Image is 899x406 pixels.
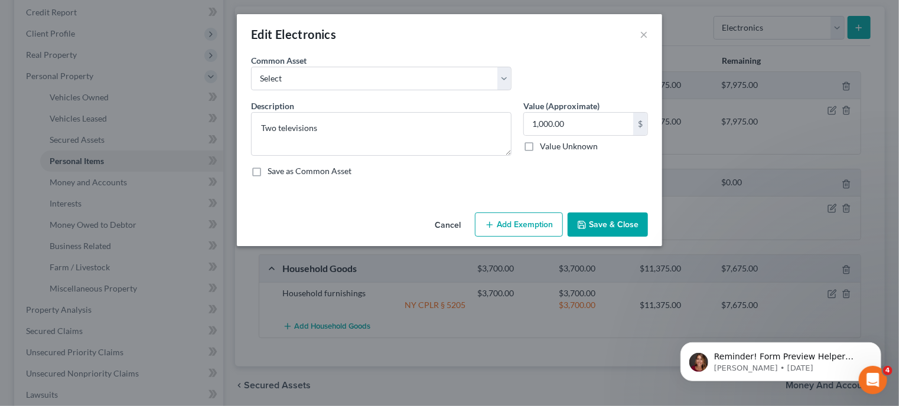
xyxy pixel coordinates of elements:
[51,45,204,56] p: Message from Katie, sent 27w ago
[640,27,648,41] button: ×
[883,366,893,375] span: 4
[859,366,887,394] iframe: Intercom live chat
[251,101,294,111] span: Description
[268,165,351,177] label: Save as Common Asset
[51,34,203,102] span: Reminder! Form Preview Helper Webinar is [DATE]! 🚀 Join us at 3pm ET for an overview of the updat...
[251,54,307,67] label: Common Asset
[524,113,633,135] input: 0.00
[523,100,600,112] label: Value (Approximate)
[251,26,336,42] div: Edit Electronics
[633,113,647,135] div: $
[475,212,563,237] button: Add Exemption
[663,317,899,400] iframe: Intercom notifications message
[540,140,598,152] label: Value Unknown
[568,212,648,237] button: Save & Close
[425,214,470,237] button: Cancel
